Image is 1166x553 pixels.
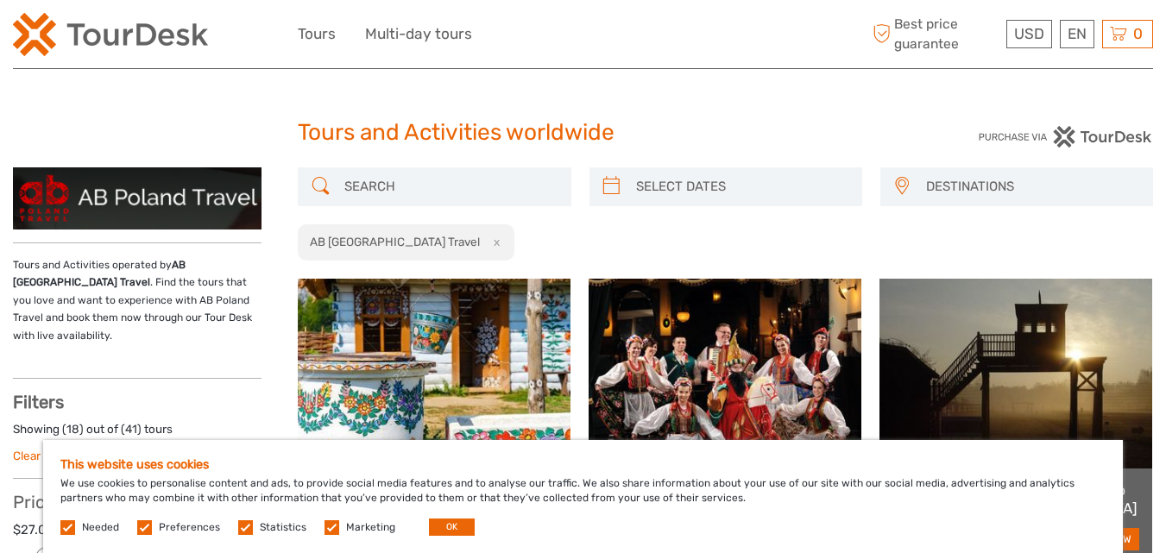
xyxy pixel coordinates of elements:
label: Needed [82,520,119,535]
strong: Filters [13,392,64,412]
label: Statistics [260,520,306,535]
h3: Price [13,492,262,512]
div: We use cookies to personalise content and ads, to provide social media features and to analyse ou... [43,440,1123,553]
img: 1462-29_logo_thumbnail.png [13,167,262,229]
img: PurchaseViaTourDesk.png [978,126,1153,148]
p: Tours and Activities operated by . Find the tours that you love and want to experience with AB Po... [13,256,262,344]
h1: Tours and Activities worldwide [298,119,868,147]
button: x [482,233,506,251]
img: 2254-3441b4b5-4e5f-4d00-b396-31f1d84a6ebf_logo_small.png [13,13,208,56]
input: SELECT DATES [629,172,854,202]
label: Preferences [159,520,220,535]
input: SEARCH [337,172,562,202]
span: USD [1014,25,1044,42]
label: 18 [66,421,79,437]
div: EN [1060,20,1094,48]
span: Best price guarantee [868,15,1002,53]
a: Multi-day tours [365,22,472,47]
label: 41 [125,421,137,437]
button: OK [429,518,475,536]
h5: This website uses cookies [60,457,1106,472]
button: DESTINATIONS [918,173,1144,201]
div: Showing ( ) out of ( ) tours [13,421,262,448]
span: 0 [1131,25,1145,42]
label: Marketing [346,520,395,535]
h2: AB [GEOGRAPHIC_DATA] Travel [310,235,480,248]
a: Tours [298,22,336,47]
label: $27.00 [13,521,54,539]
a: Clear all filters [13,449,87,462]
